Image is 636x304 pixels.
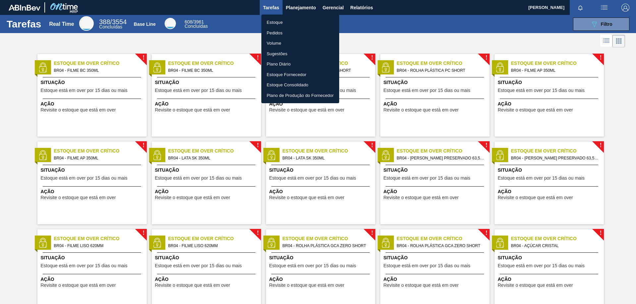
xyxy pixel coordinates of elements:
a: Sugestões [261,49,339,59]
a: Estoque Consolidado [261,80,339,90]
a: Pedidos [261,28,339,38]
a: Estoque [261,17,339,28]
a: Estoque Fornecedor [261,69,339,80]
a: Volume [261,38,339,49]
a: Plano de Produção do Fornecedor [261,90,339,101]
a: Plano Diário [261,59,339,69]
